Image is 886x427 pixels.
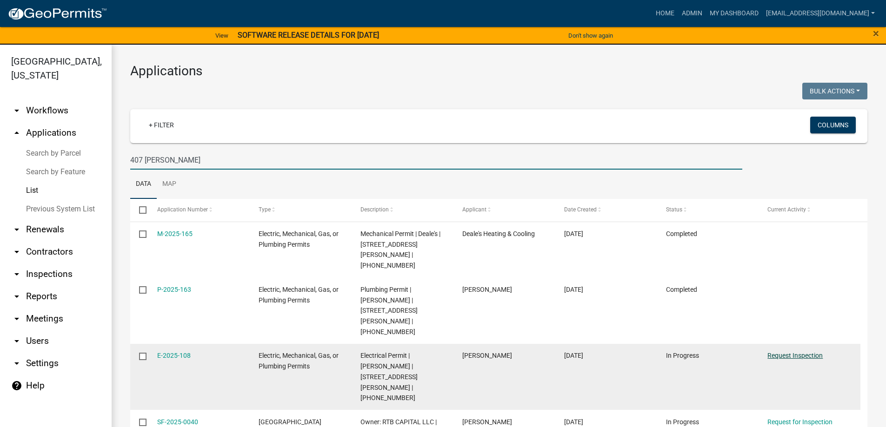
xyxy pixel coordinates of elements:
[666,352,699,359] span: In Progress
[706,5,762,22] a: My Dashboard
[767,206,806,213] span: Current Activity
[11,358,22,369] i: arrow_drop_down
[462,352,512,359] span: Timothy Tribble
[565,28,617,43] button: Don't show again
[157,230,193,237] a: M-2025-165
[666,418,699,426] span: In Progress
[462,206,486,213] span: Applicant
[767,418,833,426] a: Request for Inspection
[259,352,339,370] span: Electric, Mechanical, Gas, or Plumbing Permits
[130,151,742,170] input: Search for applications
[462,230,535,237] span: Deale's Heating & Cooling
[360,230,440,269] span: Mechanical Permit | Deale's | 407 CALVERT ST | 108-08-05-040
[130,170,157,199] a: Data
[157,418,198,426] a: SF-2025-0040
[250,199,352,221] datatable-header-cell: Type
[564,286,583,293] span: 03/27/2025
[759,199,860,221] datatable-header-cell: Current Activity
[564,230,583,237] span: 03/27/2025
[360,352,418,401] span: Electrical Permit | Cameron Tribble | 407 CALVERT ST | 108-08-05-040
[238,31,379,39] strong: SOFTWARE RELEASE DETAILS FOR [DATE]
[873,27,879,40] span: ×
[11,246,22,257] i: arrow_drop_down
[11,224,22,235] i: arrow_drop_down
[678,5,706,22] a: Admin
[462,418,512,426] span: Todd Bailey
[666,286,697,293] span: Completed
[157,170,182,199] a: Map
[555,199,657,221] datatable-header-cell: Date Created
[767,352,823,359] a: Request Inspection
[810,117,856,133] button: Columns
[11,313,22,324] i: arrow_drop_down
[360,206,389,213] span: Description
[564,418,583,426] span: 02/19/2025
[130,63,867,79] h3: Applications
[657,199,759,221] datatable-header-cell: Status
[11,291,22,302] i: arrow_drop_down
[666,206,682,213] span: Status
[11,105,22,116] i: arrow_drop_down
[802,83,867,99] button: Bulk Actions
[148,199,250,221] datatable-header-cell: Application Number
[157,352,191,359] a: E-2025-108
[11,380,22,391] i: help
[259,230,339,248] span: Electric, Mechanical, Gas, or Plumbing Permits
[157,286,191,293] a: P-2025-163
[259,286,339,304] span: Electric, Mechanical, Gas, or Plumbing Permits
[259,206,271,213] span: Type
[130,199,148,221] datatable-header-cell: Select
[11,335,22,347] i: arrow_drop_down
[564,206,597,213] span: Date Created
[360,286,418,335] span: Plumbing Permit | Keith Hutto | 407 CALVERT ST | 108-08-05-040
[666,230,697,237] span: Completed
[873,28,879,39] button: Close
[11,127,22,138] i: arrow_drop_up
[157,206,208,213] span: Application Number
[762,5,879,22] a: [EMAIL_ADDRESS][DOMAIN_NAME]
[141,117,181,133] a: + Filter
[212,28,232,43] a: View
[462,286,512,293] span: Keith Hutto
[453,199,555,221] datatable-header-cell: Applicant
[11,269,22,280] i: arrow_drop_down
[352,199,453,221] datatable-header-cell: Description
[564,352,583,359] span: 03/04/2025
[652,5,678,22] a: Home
